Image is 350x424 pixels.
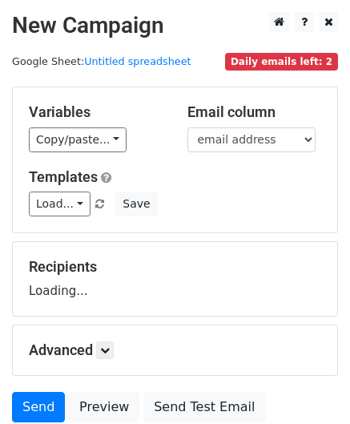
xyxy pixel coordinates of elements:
[187,103,322,121] h5: Email column
[84,55,191,67] a: Untitled spreadsheet
[69,392,139,422] a: Preview
[29,258,321,300] div: Loading...
[12,12,338,39] h2: New Campaign
[29,258,321,276] h5: Recipients
[225,55,338,67] a: Daily emails left: 2
[12,392,65,422] a: Send
[225,53,338,71] span: Daily emails left: 2
[115,192,157,216] button: Save
[29,168,98,185] a: Templates
[29,127,127,152] a: Copy/paste...
[29,192,91,216] a: Load...
[12,55,191,67] small: Google Sheet:
[143,392,265,422] a: Send Test Email
[29,103,163,121] h5: Variables
[29,341,321,359] h5: Advanced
